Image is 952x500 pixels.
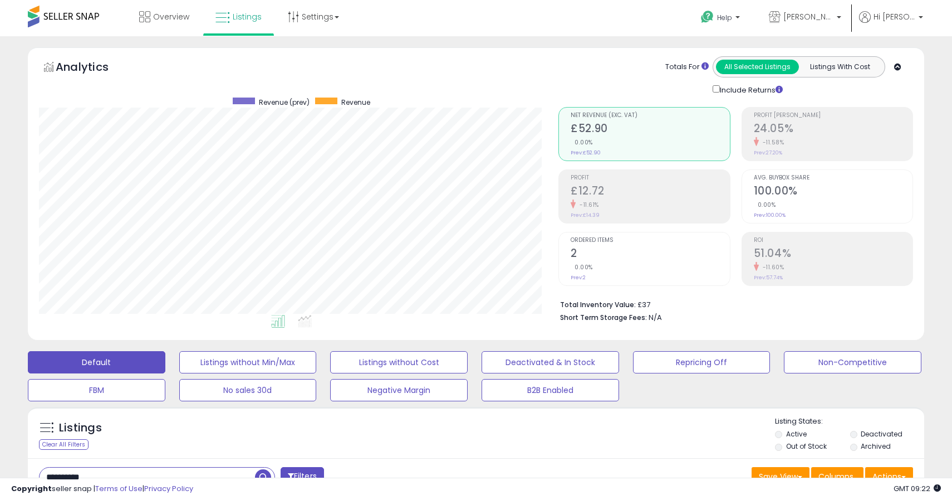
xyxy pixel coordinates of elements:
[330,351,468,373] button: Listings without Cost
[649,312,662,323] span: N/A
[633,351,771,373] button: Repricing Off
[754,237,912,244] span: ROI
[754,274,783,281] small: Prev: 57.74%
[56,59,130,77] h5: Analytics
[716,60,799,74] button: All Selected Listings
[95,483,143,494] a: Terms of Use
[759,138,784,147] small: -11.58%
[560,297,905,310] li: £37
[752,467,809,486] button: Save View
[560,313,647,322] b: Short Term Storage Fees:
[560,300,636,309] b: Total Inventory Value:
[482,351,619,373] button: Deactivated & In Stock
[861,429,902,439] label: Deactivated
[571,122,729,137] h2: £52.90
[571,175,729,181] span: Profit
[754,149,782,156] small: Prev: 27.20%
[571,149,601,156] small: Prev: £52.90
[179,379,317,401] button: No sales 30d
[576,201,599,209] small: -11.61%
[28,351,165,373] button: Default
[798,60,881,74] button: Listings With Cost
[39,439,89,450] div: Clear All Filters
[179,351,317,373] button: Listings without Min/Max
[700,10,714,24] i: Get Help
[28,379,165,401] button: FBM
[330,379,468,401] button: Negative Margin
[754,122,912,137] h2: 24.05%
[281,467,324,487] button: Filters
[704,83,796,96] div: Include Returns
[894,483,941,494] span: 2025-08-15 09:22 GMT
[811,467,863,486] button: Columns
[874,11,915,22] span: Hi [PERSON_NAME]
[482,379,619,401] button: B2B Enabled
[754,175,912,181] span: Avg. Buybox Share
[11,484,193,494] div: seller snap | |
[571,138,593,147] small: 0.00%
[571,237,729,244] span: Ordered Items
[859,11,923,36] a: Hi [PERSON_NAME]
[861,441,891,451] label: Archived
[259,98,310,107] span: Revenue (prev)
[341,98,370,107] span: Revenue
[786,429,807,439] label: Active
[692,2,751,36] a: Help
[783,11,833,22] span: [PERSON_NAME]
[571,274,586,281] small: Prev: 2
[571,263,593,271] small: 0.00%
[786,441,827,451] label: Out of Stock
[144,483,193,494] a: Privacy Policy
[571,185,729,200] h2: £12.72
[11,483,52,494] strong: Copyright
[784,351,921,373] button: Non-Competitive
[571,247,729,262] h2: 2
[775,416,924,427] p: Listing States:
[754,185,912,200] h2: 100.00%
[754,201,776,209] small: 0.00%
[571,113,729,119] span: Net Revenue (Exc. VAT)
[571,212,600,219] small: Prev: £14.39
[754,212,786,219] small: Prev: 100.00%
[754,113,912,119] span: Profit [PERSON_NAME]
[759,263,784,271] small: -11.60%
[865,467,913,486] button: Actions
[665,62,709,72] div: Totals For
[233,11,262,22] span: Listings
[59,420,102,436] h5: Listings
[754,247,912,262] h2: 51.04%
[717,13,732,22] span: Help
[153,11,189,22] span: Overview
[818,471,853,482] span: Columns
